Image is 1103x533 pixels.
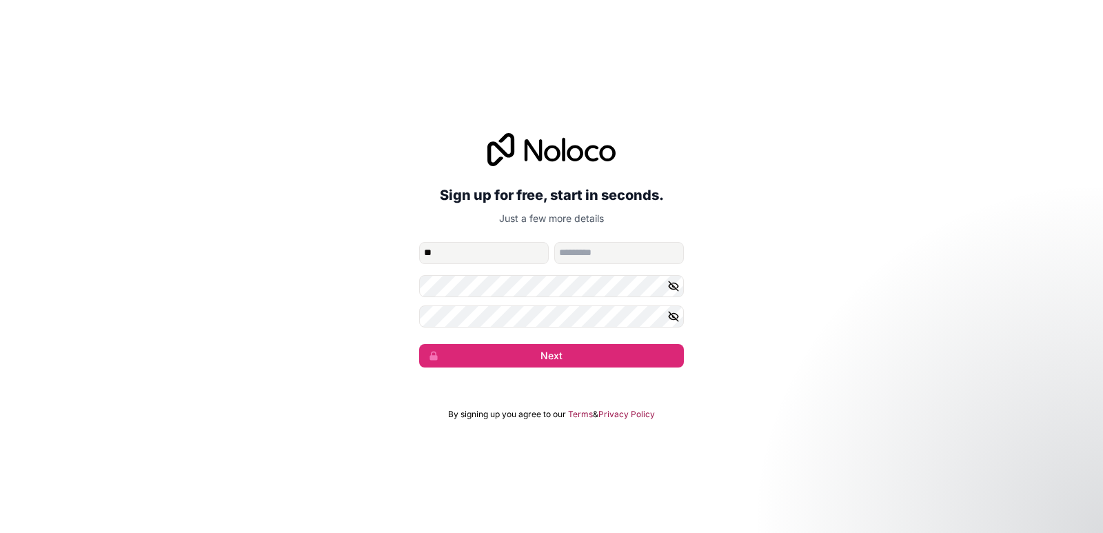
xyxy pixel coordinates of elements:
[419,183,684,208] h2: Sign up for free, start in seconds.
[419,305,684,328] input: Confirm password
[419,242,549,264] input: given-name
[419,212,684,225] p: Just a few more details
[554,242,684,264] input: family-name
[568,409,593,420] a: Terms
[448,409,566,420] span: By signing up you agree to our
[419,275,684,297] input: Password
[593,409,598,420] span: &
[827,430,1103,526] iframe: Intercom notifications message
[419,344,684,368] button: Next
[598,409,655,420] a: Privacy Policy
